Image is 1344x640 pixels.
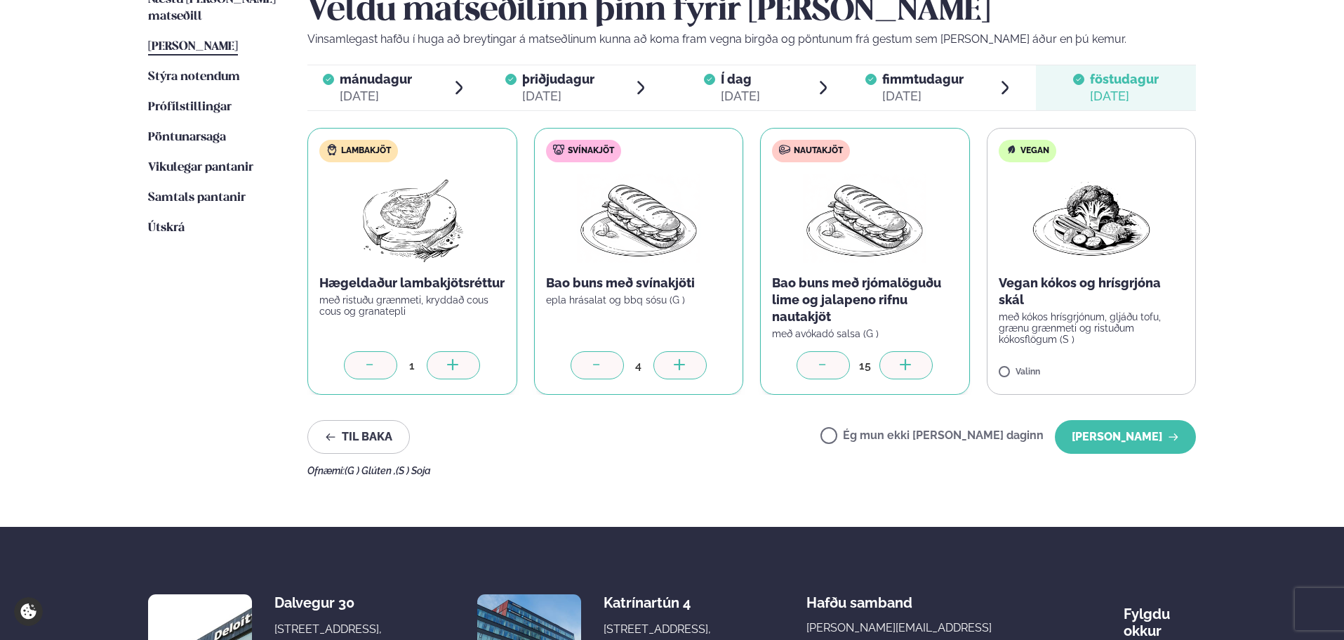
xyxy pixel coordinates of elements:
span: Prófílstillingar [148,101,232,113]
img: beef.svg [779,144,790,155]
span: mánudagur [340,72,412,86]
span: Stýra notendum [148,71,240,83]
img: Vegan.png [1030,174,1153,263]
a: [PERSON_NAME] [148,39,238,55]
span: Vikulegar pantanir [148,162,253,174]
div: [DATE] [721,88,760,105]
p: Bao buns með rjómalöguðu lime og jalapeno rifnu nautakjöt [772,275,958,325]
span: [PERSON_NAME] [148,41,238,53]
span: Svínakjöt [568,145,614,157]
img: Lamb-Meat.png [350,174,474,263]
p: með ristuðu grænmeti, kryddað cous cous og granatepli [319,294,505,317]
a: Prófílstillingar [148,99,232,116]
span: (G ) Glúten , [345,465,396,476]
div: [DATE] [882,88,964,105]
span: Vegan [1020,145,1049,157]
img: pork.svg [553,144,564,155]
p: Vinsamlegast hafðu í huga að breytingar á matseðlinum kunna að koma fram vegna birgða og pöntunum... [307,31,1196,48]
a: Stýra notendum [148,69,240,86]
div: Dalvegur 30 [274,594,386,611]
div: [DATE] [340,88,412,105]
p: Bao buns með svínakjöti [546,275,732,292]
span: Hafðu samband [806,583,912,611]
span: föstudagur [1090,72,1159,86]
p: með kókos hrísgrjónum, gljáðu tofu, grænu grænmeti og ristuðum kókosflögum (S ) [999,311,1185,345]
div: [DATE] [1090,88,1159,105]
img: Lamb.svg [326,144,338,155]
img: Vegan.svg [1006,144,1017,155]
a: Pöntunarsaga [148,129,226,146]
p: Vegan kókos og hrísgrjóna skál [999,275,1185,308]
p: epla hrásalat og bbq sósu (G ) [546,294,732,306]
a: Samtals pantanir [148,190,246,207]
div: Fylgdu okkur [1124,594,1196,639]
div: 4 [624,358,653,374]
div: [DATE] [522,88,594,105]
div: 1 [397,358,427,374]
span: Samtals pantanir [148,192,246,204]
span: þriðjudagur [522,72,594,86]
span: (S ) Soja [396,465,431,476]
span: Nautakjöt [794,145,843,157]
span: Í dag [721,71,760,88]
a: Cookie settings [14,597,43,626]
button: Til baka [307,420,410,454]
span: fimmtudagur [882,72,964,86]
a: Útskrá [148,220,185,237]
a: Vikulegar pantanir [148,159,253,176]
div: 15 [850,358,879,374]
span: Útskrá [148,222,185,234]
span: Lambakjöt [341,145,391,157]
img: Panini.png [803,174,926,263]
button: [PERSON_NAME] [1055,420,1196,454]
p: með avókadó salsa (G ) [772,328,958,339]
div: Katrínartún 4 [604,594,715,611]
span: Pöntunarsaga [148,131,226,143]
div: Ofnæmi: [307,465,1196,476]
img: Panini.png [577,174,700,263]
p: Hægeldaður lambakjötsréttur [319,275,505,292]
